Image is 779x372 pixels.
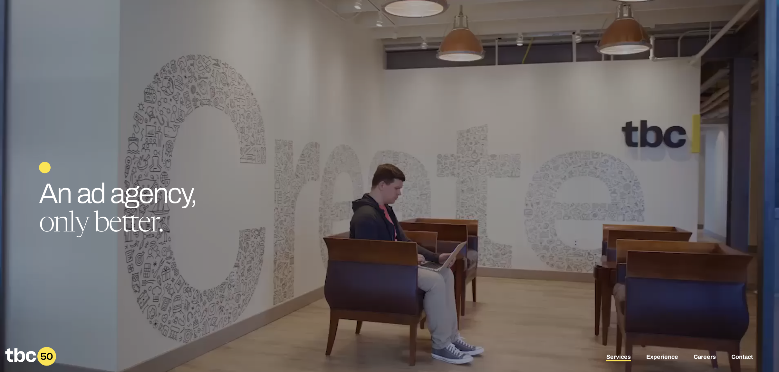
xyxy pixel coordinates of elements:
a: Contact [731,354,753,361]
span: An ad agency, [39,178,196,209]
a: Home [5,361,56,368]
a: Services [606,354,631,361]
a: Careers [694,354,716,361]
a: Experience [646,354,678,361]
span: only better. [39,210,163,239]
